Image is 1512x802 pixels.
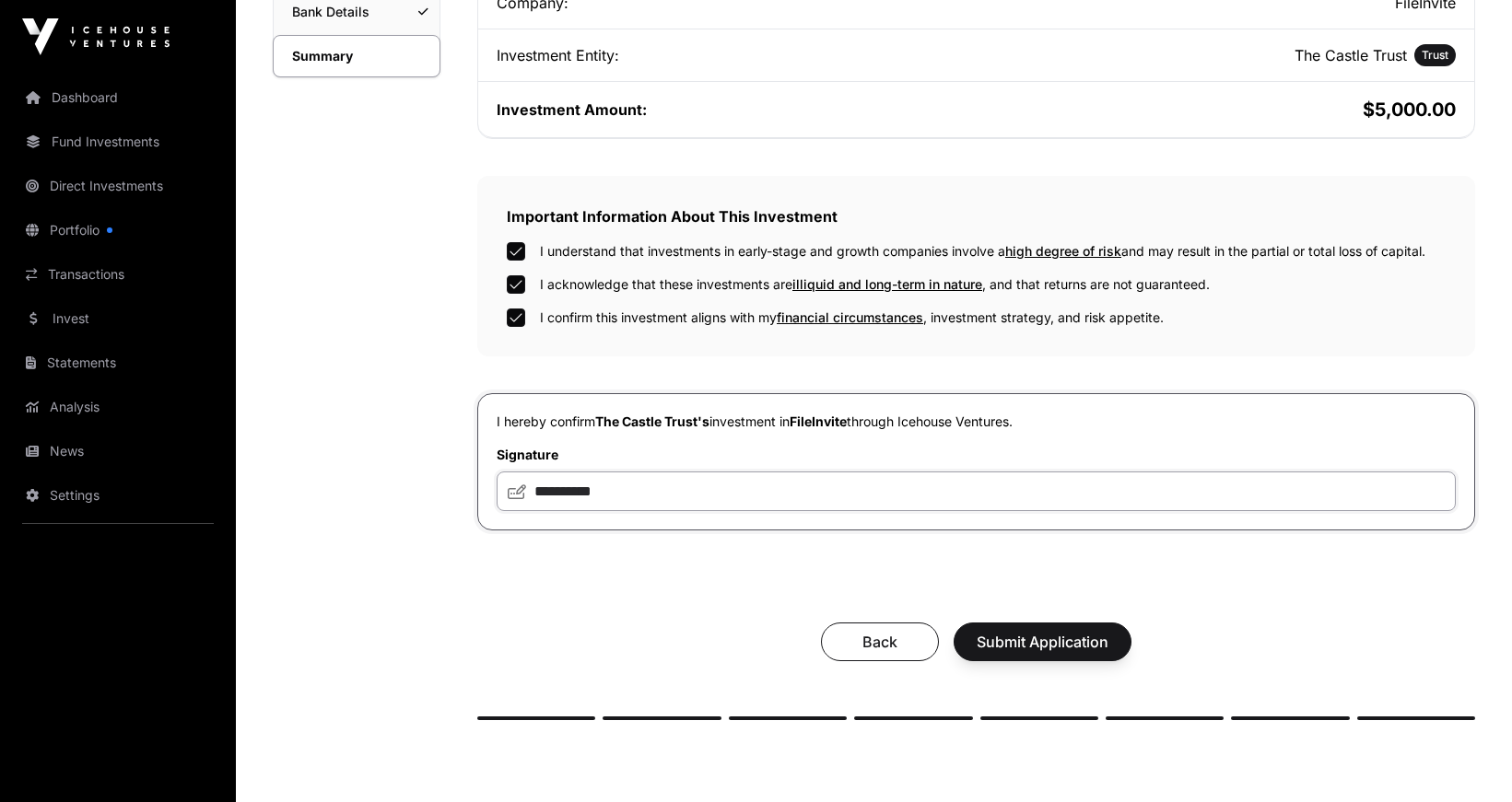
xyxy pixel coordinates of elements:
[15,343,221,383] a: Statements
[15,298,221,339] a: Invest
[1005,243,1121,259] span: high degree of risk
[497,44,973,66] div: Investment Entity:
[1295,44,1407,66] h2: The Castle Trust
[821,622,939,661] button: Back
[497,446,1456,464] label: Signature
[980,97,1457,122] h2: $5,000.00
[954,622,1131,661] button: Submit Application
[15,387,221,427] a: Analysis
[15,254,221,295] a: Transactions
[777,309,923,325] span: financial circumstances
[15,166,221,206] a: Direct Investments
[790,413,847,429] span: FileInvite
[15,431,221,471] a: News
[273,35,440,77] a: Summary
[15,122,221,162] a: Fund Investments
[497,100,647,119] span: Investment Amount:
[15,475,221,516] a: Settings
[977,631,1108,653] span: Submit Application
[497,413,1456,431] p: I hereby confirm investment in through Icehouse Ventures.
[540,308,1164,327] label: I confirm this investment aligns with my , investment strategy, and risk appetite.
[15,210,221,250] a: Portfolio
[22,18,170,55] img: Icehouse Ventures Logo
[15,77,221,118] a: Dashboard
[844,631,916,653] span: Back
[595,413,709,429] span: The Castle Trust's
[792,276,982,292] span: illiquid and long-term in nature
[1422,48,1448,63] span: Trust
[540,275,1210,294] label: I acknowledge that these investments are , and that returns are not guaranteed.
[1420,714,1512,802] iframe: Chat Widget
[540,242,1425,261] label: I understand that investments in early-stage and growth companies involve a and may result in the...
[507,205,1446,227] h2: Important Information About This Investment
